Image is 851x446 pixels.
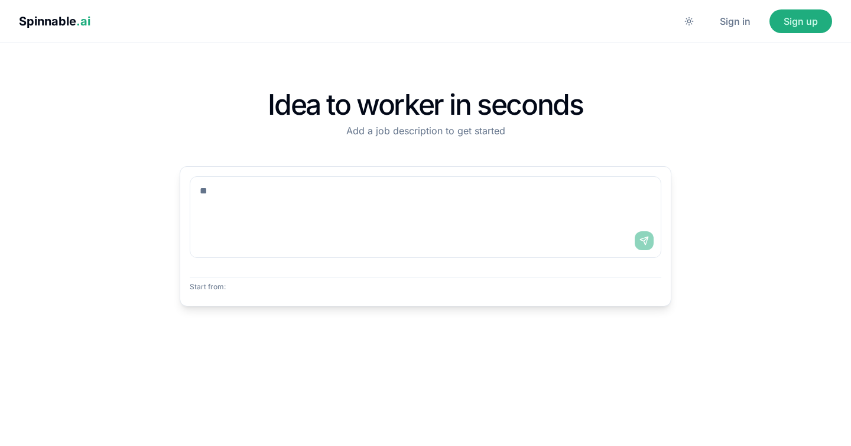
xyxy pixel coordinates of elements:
button: Sign in [706,9,765,33]
span: .ai [76,14,90,28]
p: Add a job description to get started [180,124,671,138]
button: Switch to dark mode [677,9,701,33]
h1: Idea to worker in seconds [180,91,671,119]
span: Spinnable [19,14,90,28]
p: Start from: [190,282,661,292]
button: Sign up [769,9,832,33]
